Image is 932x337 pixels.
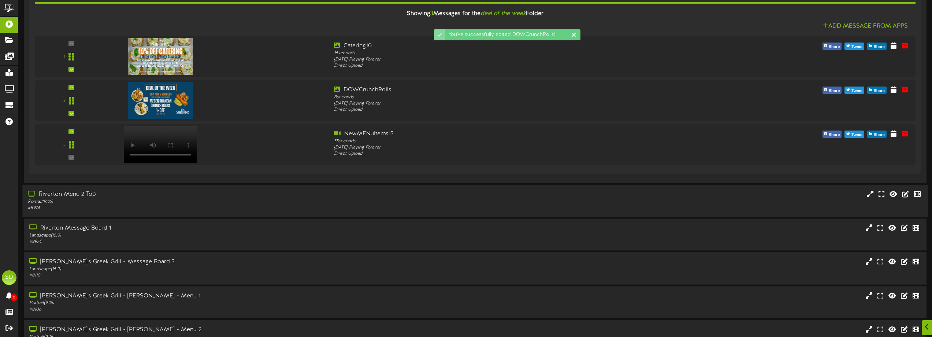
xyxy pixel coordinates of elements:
[334,50,690,56] div: 16 seconds
[823,87,842,94] button: Share
[821,22,910,31] button: Add Message From Apps
[11,294,17,301] span: 0
[334,94,690,100] div: 8 seconds
[29,232,394,239] div: Landscape ( 16:9 )
[28,199,394,205] div: Portrait ( 9:16 )
[334,42,690,50] div: Catering10
[334,130,690,138] div: NewMENuItems13
[334,56,690,63] div: [DATE] - Playing Forever
[850,43,864,51] span: Tweet
[128,38,193,75] img: 5d8f18dd-378f-454e-bb60-ddb62e3e098a.png
[28,190,394,199] div: Riverton Menu 2 Top
[29,326,394,334] div: [PERSON_NAME]'s Greek Grill - [PERSON_NAME] - Menu 2
[827,43,842,51] span: Share
[827,87,842,95] span: Share
[334,138,690,144] div: 55 seconds
[823,43,842,50] button: Share
[29,224,394,232] div: Riverton Message Board 1
[844,131,864,138] button: Tweet
[2,270,16,285] div: SD
[334,86,690,94] div: DOWCrunchRolls
[29,239,394,245] div: # 8970
[867,43,887,50] button: Share
[334,151,690,157] div: Direct Upload
[29,266,394,272] div: Landscape ( 16:9 )
[823,131,842,138] button: Share
[571,31,577,39] div: Dismiss this notification
[850,131,864,139] span: Tweet
[334,144,690,151] div: [DATE] - Playing Forever
[827,131,842,139] span: Share
[128,82,193,119] img: f3d34310-f544-45c2-80f3-3f2cd3abdb2b.jpg
[872,43,886,51] span: Share
[844,43,864,50] button: Tweet
[850,87,864,95] span: Tweet
[29,292,394,300] div: [PERSON_NAME]'s Greek Grill - [PERSON_NAME] - Menu 1
[867,131,887,138] button: Share
[334,63,690,69] div: Direct Upload
[872,131,886,139] span: Share
[844,87,864,94] button: Tweet
[28,205,394,211] div: # 8974
[872,87,886,95] span: Share
[29,307,394,313] div: # 8106
[445,29,580,40] div: You've successfully edited DOWCrunchRolls!
[334,100,690,107] div: [DATE] - Playing Forever
[29,300,394,306] div: Portrait ( 9:16 )
[334,107,690,113] div: Direct Upload
[867,87,887,94] button: Share
[29,272,394,279] div: # 8110
[29,258,394,266] div: [PERSON_NAME]'s Greek Grill - Message Board 3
